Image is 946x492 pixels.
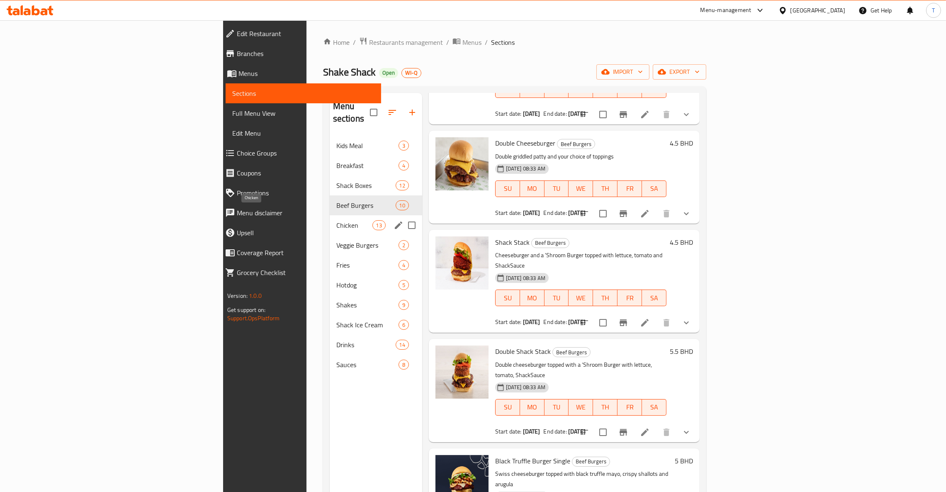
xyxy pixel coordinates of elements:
[399,162,409,170] span: 4
[642,180,666,197] button: SA
[435,137,489,190] img: Double Cheeseburger
[219,24,381,44] a: Edit Restaurant
[593,180,618,197] button: TH
[657,204,676,224] button: delete
[232,108,375,118] span: Full Menu View
[491,37,515,47] span: Sections
[523,317,540,327] b: [DATE]
[659,67,700,77] span: export
[572,401,590,413] span: WE
[932,6,935,15] span: T
[330,235,422,255] div: Veggie Burgers2
[336,280,399,290] div: Hotdog
[532,238,569,248] span: Beef Burgers
[435,346,489,399] img: Double Shack Stack
[336,180,396,190] span: Shack Boxes
[396,182,409,190] span: 12
[399,321,409,329] span: 6
[219,44,381,63] a: Branches
[238,68,375,78] span: Menus
[452,37,482,48] a: Menus
[593,399,618,416] button: TH
[544,317,567,327] span: End date:
[621,84,639,96] span: FR
[399,240,409,250] div: items
[531,238,569,248] div: Beef Burgers
[552,347,591,357] div: Beef Burgers
[495,250,666,271] p: Cheeseburger and a 'Shroom Burger topped with lettuce, tomato and ShackSauce
[657,313,676,333] button: delete
[495,290,520,306] button: SU
[330,275,422,295] div: Hotdog5
[618,290,642,306] button: FR
[544,207,567,218] span: End date:
[396,341,409,349] span: 14
[237,148,375,158] span: Choice Groups
[495,426,522,437] span: Start date:
[548,183,566,195] span: TU
[574,313,594,333] button: sort-choices
[495,180,520,197] button: SU
[399,261,409,269] span: 4
[336,260,399,270] span: Fries
[219,63,381,83] a: Menus
[523,108,540,119] b: [DATE]
[323,37,706,48] nav: breadcrumb
[372,220,386,230] div: items
[569,399,593,416] button: WE
[237,228,375,238] span: Upsell
[594,424,612,441] span: Select to update
[645,401,663,413] span: SA
[499,84,517,96] span: SU
[676,313,696,333] button: show more
[594,314,612,331] span: Select to update
[569,290,593,306] button: WE
[676,422,696,442] button: show more
[574,422,594,442] button: sort-choices
[572,84,590,96] span: WE
[330,136,422,156] div: Kids Meal3
[336,340,396,350] span: Drinks
[645,183,663,195] span: SA
[572,457,610,466] span: Beef Burgers
[544,426,567,437] span: End date:
[369,37,443,47] span: Restaurants management
[359,37,443,48] a: Restaurants management
[446,37,449,47] li: /
[227,313,280,324] a: Support.OpsPlatform
[219,183,381,203] a: Promotions
[330,355,422,375] div: Sauces8
[219,223,381,243] a: Upsell
[336,141,399,151] span: Kids Meal
[642,290,666,306] button: SA
[596,401,614,413] span: TH
[330,315,422,335] div: Shack Ice Cream6
[503,383,549,391] span: [DATE] 08:33 AM
[336,200,396,210] span: Beef Burgers
[399,300,409,310] div: items
[336,240,399,250] span: Veggie Burgers
[594,106,612,123] span: Select to update
[642,399,666,416] button: SA
[640,318,650,328] a: Edit menu item
[237,208,375,218] span: Menu disclaimer
[232,88,375,98] span: Sections
[399,281,409,289] span: 5
[227,290,248,301] span: Version:
[676,204,696,224] button: show more
[365,104,382,121] span: Select all sections
[227,304,265,315] span: Get support on:
[232,128,375,138] span: Edit Menu
[613,313,633,333] button: Branch-specific-item
[219,163,381,183] a: Coupons
[557,139,595,149] span: Beef Burgers
[399,260,409,270] div: items
[396,340,409,350] div: items
[657,422,676,442] button: delete
[399,320,409,330] div: items
[681,427,691,437] svg: Show Choices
